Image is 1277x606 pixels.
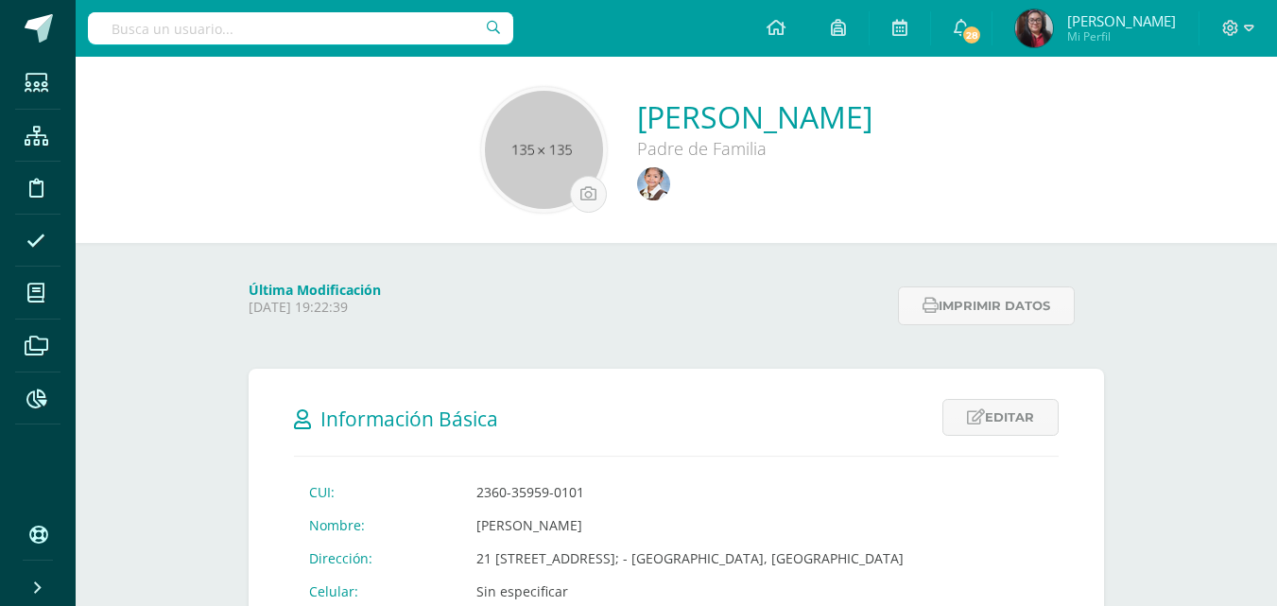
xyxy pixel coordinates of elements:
[249,281,887,299] h4: Última Modificación
[637,167,670,200] img: 68023910b2befa2a65e80bda5f2ca775.png
[637,137,872,160] div: Padre de Familia
[249,299,887,316] p: [DATE] 19:22:39
[294,509,461,542] td: Nombre:
[320,406,498,432] span: Información Básica
[461,476,919,509] td: 2360-35959-0101
[88,12,513,44] input: Busca un usuario...
[294,542,461,575] td: Dirección:
[637,96,872,137] a: [PERSON_NAME]
[461,542,919,575] td: 21 [STREET_ADDRESS]; - [GEOGRAPHIC_DATA], [GEOGRAPHIC_DATA]
[1067,11,1176,30] span: [PERSON_NAME]
[485,91,603,209] img: 135x135
[294,476,461,509] td: CUI:
[461,509,919,542] td: [PERSON_NAME]
[942,399,1059,436] a: Editar
[961,25,982,45] span: 28
[898,286,1075,325] button: Imprimir datos
[1067,28,1176,44] span: Mi Perfil
[1015,9,1053,47] img: 4f1d20c8bafb3cbeaa424ebc61ec86ed.png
